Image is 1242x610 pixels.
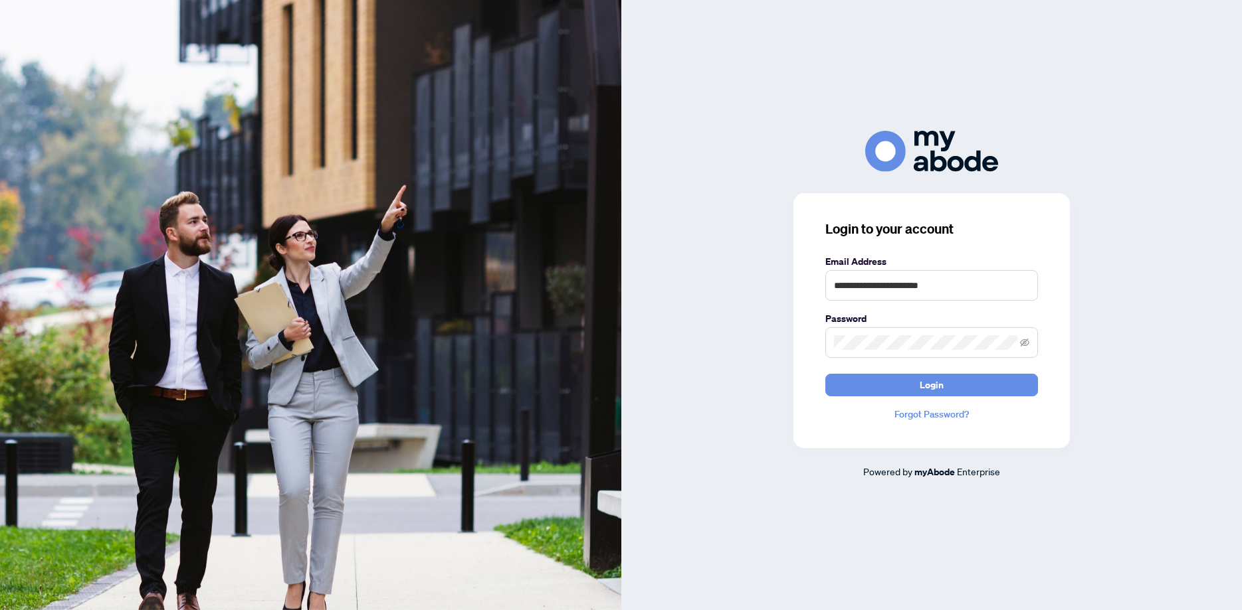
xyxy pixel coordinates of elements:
a: Forgot Password? [825,407,1038,421]
label: Password [825,311,1038,326]
span: Powered by [863,465,912,477]
span: Login [920,374,944,396]
a: myAbode [914,465,955,479]
img: ma-logo [865,131,998,171]
span: Enterprise [957,465,1000,477]
h3: Login to your account [825,220,1038,238]
label: Email Address [825,254,1038,269]
button: Login [825,374,1038,396]
span: eye-invisible [1020,338,1029,347]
